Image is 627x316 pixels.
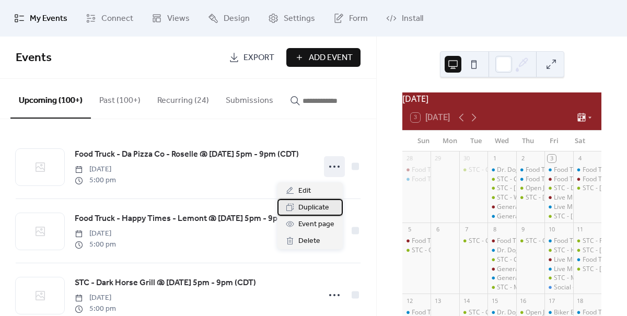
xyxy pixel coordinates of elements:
[298,202,329,214] span: Duplicate
[544,175,573,184] div: Food Truck - Happy Times - Lemont @ Fri Oct 3, 2025 5pm - 9pm (CDT)
[411,131,437,151] div: Sun
[462,226,470,233] div: 7
[437,131,463,151] div: Mon
[487,265,516,274] div: General Knowledge Trivia - Lemont @ Wed Oct 8, 2025 7pm - 9pm (CDT)
[567,131,593,151] div: Sat
[224,13,250,25] span: Design
[16,46,52,69] span: Events
[260,4,323,32] a: Settings
[544,212,573,221] div: STC - Jimmy Nick and the Don't Tell Mama @ Fri Oct 3, 2025 7pm - 10pm (CDT)
[326,4,376,32] a: Form
[516,166,544,174] div: Food Truck - Dr. Dogs - Roselle * donation to LPHS Choir... @ Thu Oct 2, 2025 5pm - 9pm (CDT)
[491,226,498,233] div: 8
[519,155,527,162] div: 2
[405,297,413,305] div: 12
[75,239,116,250] span: 5:00 pm
[309,52,353,64] span: Add Event
[544,255,573,264] div: Live Music - Crawfords Daughter- Lemont @ Fri Oct 10, 2025 7pm - 10pm (CDT)
[487,274,516,283] div: General Knowledge Trivia - Roselle @ Wed Oct 8, 2025 7pm - 9pm (CDT)
[434,297,442,305] div: 13
[412,175,602,184] div: Food Truck - Da Wing Wagon - Roselle @ [DATE] 3pm - 6pm (CDT)
[487,255,516,264] div: STC - Charity Bike Ride with Sammy's Bikes @ Weekly from 6pm to 7:30pm on Wednesday from Wed May ...
[487,193,516,202] div: STC - Wild Fries food truck @ Wed Oct 1, 2025 6pm - 9pm (CDT)
[221,48,282,67] a: Export
[75,228,116,239] span: [DATE]
[487,283,516,292] div: STC - Music Bingo hosted by Pollyanna's Sean Frazier @ Wed Oct 8, 2025 7pm - 9pm (CDT)
[544,274,573,283] div: STC - Miss Behavin' Band @ Fri Oct 10, 2025 7pm - 10pm (CDT)
[573,246,601,255] div: STC - Terry Byrne @ Sat Oct 11, 2025 2pm - 5pm (CDT)
[487,175,516,184] div: STC - Charity Bike Ride with Sammy's Bikes @ Weekly from 6pm to 7:30pm on Wednesday from Wed May ...
[75,292,116,303] span: [DATE]
[515,131,541,151] div: Thu
[434,226,442,233] div: 6
[200,4,258,32] a: Design
[412,246,579,255] div: STC - Outdoor Doggie Dining class @ 1pm - 2:30pm (CDT)
[30,13,67,25] span: My Events
[573,255,601,264] div: Food Truck - Chuck’s Wood Fired Pizza - Roselle @ Sat Oct 11, 2025 5pm - 8pm (CST)
[544,246,573,255] div: STC - Happy Lobster @ Fri Oct 10, 2025 5pm - 9pm (CDT)
[402,237,431,245] div: Food Truck - Tacos Los Jarochitos - Lemont @ Sun Oct 5, 2025 1pm - 4pm (CDT)
[544,265,573,274] div: Live Music - Jeffery Constantine - Roselle @ Fri Oct 10, 2025 7pm - 10pm (CDT)
[10,79,91,119] button: Upcoming (100+)
[402,166,431,174] div: Food Truck - Pierogi Rig - Lemont @ Sun Sep 28, 2025 1pm - 5pm (CDT)
[75,213,308,225] span: Food Truck - Happy Times - Lemont @ [DATE] 5pm - 9pm (CDT)
[144,4,198,32] a: Views
[487,166,516,174] div: Dr. Dog’s Food Truck - Roselle @ Weekly from 6pm to 9pm
[548,297,555,305] div: 17
[516,184,544,193] div: Open Jam with Sam Wyatt @ STC @ Thu Oct 2, 2025 7pm - 11pm (CDT)
[75,303,116,314] span: 5:00 pm
[149,79,217,118] button: Recurring (24)
[402,246,431,255] div: STC - Outdoor Doggie Dining class @ 1pm - 2:30pm (CDT)
[544,237,573,245] div: Food Truck - Uncle Cams Sandwiches - Roselle @ Fri Oct 10, 2025 5pm - 9pm (CDT)
[434,155,442,162] div: 29
[75,277,256,289] span: STC - Dark Horse Grill @ [DATE] 5pm - 9pm (CDT)
[516,175,544,184] div: Food Truck - Tacos Los Jarochitos - Roselle @ Thu Oct 2, 2025 5pm - 9pm (CDT)
[284,13,315,25] span: Settings
[405,155,413,162] div: 28
[78,4,141,32] a: Connect
[516,193,544,202] div: STC - Gvs Italian Street Food @ Thu Oct 2, 2025 7pm - 9pm (CDT)
[412,166,606,174] div: Food Truck - [PERSON_NAME] - Lemont @ [DATE] 1pm - 5pm (CDT)
[573,237,601,245] div: STC - Four Ds BBQ @ Sat Oct 11, 2025 12pm - 6pm (CDT)
[544,184,573,193] div: STC - Dark Horse Grill @ Fri Oct 3, 2025 5pm - 9pm (CDT)
[6,4,75,32] a: My Events
[541,131,567,151] div: Fri
[459,166,487,174] div: STC - General Knowledge Trivia @ Tue Sep 30, 2025 7pm - 9pm (CDT)
[459,237,487,245] div: STC - General Knowledge Trivia @ Tue Oct 7, 2025 7pm - 9pm (CDT)
[298,218,334,231] span: Event page
[402,175,431,184] div: Food Truck - Da Wing Wagon - Roselle @ Sun Sep 28, 2025 3pm - 6pm (CDT)
[548,226,555,233] div: 10
[286,48,361,67] button: Add Event
[519,297,527,305] div: 16
[487,237,516,245] div: Food Truck - Happy Lobster - Lemont @ Wed Oct 8, 2025 5pm - 9pm (CDT)
[75,175,116,186] span: 5:00 pm
[75,148,299,161] a: Food Truck - Da Pizza Co - Roselle @ [DATE] 5pm - 9pm (CDT)
[487,212,516,221] div: General Knowledge Trivia - Roselle @ Wed Oct 1, 2025 7pm - 9pm (CDT)
[487,246,516,255] div: Dr. Dog’s Food Truck - Roselle @ Weekly from 6pm to 9pm
[75,276,256,290] a: STC - Dark Horse Grill @ [DATE] 5pm - 9pm (CDT)
[544,203,573,212] div: Live Music - Ryan Cooper - Roselle @ Fri Oct 3, 2025 7pm - 10pm (CDT)
[573,265,601,274] div: STC - Matt Keen Band @ Sat Oct 11, 2025 7pm - 10pm (CDT)
[463,131,489,151] div: Tue
[462,297,470,305] div: 14
[167,13,190,25] span: Views
[519,226,527,233] div: 9
[75,164,116,175] span: [DATE]
[548,155,555,162] div: 3
[489,131,515,151] div: Wed
[405,226,413,233] div: 5
[573,175,601,184] div: Food Truck - Pizza 750 - Lemont @ Sat Oct 4, 2025 2pm - 6pm (CDT)
[491,155,498,162] div: 1
[101,13,133,25] span: Connect
[402,92,601,105] div: [DATE]
[576,155,584,162] div: 4
[217,79,282,118] button: Submissions
[576,226,584,233] div: 11
[91,79,149,118] button: Past (100+)
[544,193,573,202] div: Live Music - Billy Denton - Lemont @ Fri Oct 3, 2025 7pm - 10pm (CDT)
[349,13,368,25] span: Form
[378,4,431,32] a: Install
[298,235,320,248] span: Delete
[544,166,573,174] div: Food Truck - Da Pizza Co - Roselle @ Fri Oct 3, 2025 5pm - 9pm (CDT)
